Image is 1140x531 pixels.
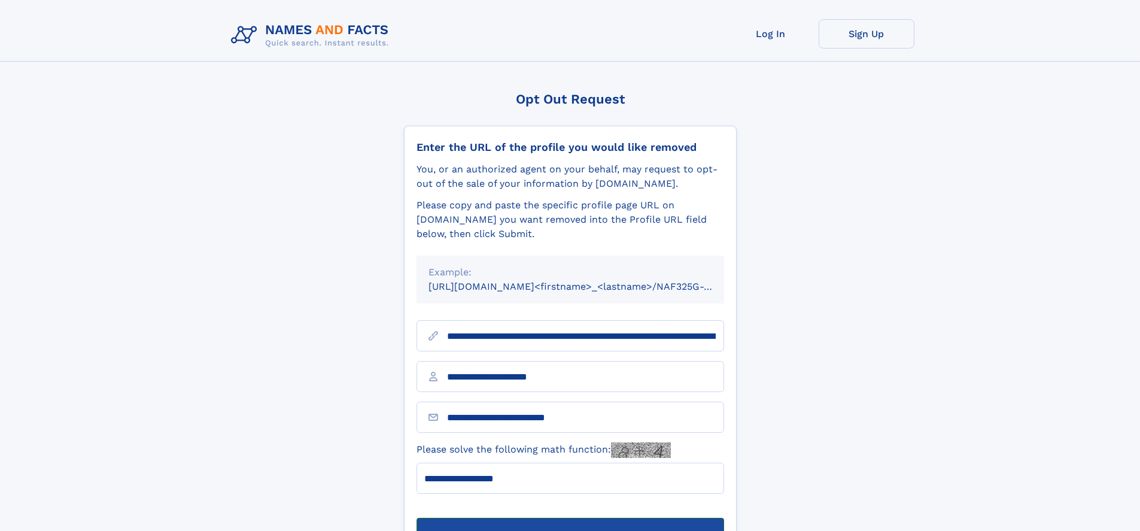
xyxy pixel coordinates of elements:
[428,265,712,280] div: Example:
[723,19,819,48] a: Log In
[417,442,671,458] label: Please solve the following math function:
[417,141,724,154] div: Enter the URL of the profile you would like removed
[404,92,737,107] div: Opt Out Request
[417,198,724,241] div: Please copy and paste the specific profile page URL on [DOMAIN_NAME] you want removed into the Pr...
[819,19,914,48] a: Sign Up
[428,281,747,292] small: [URL][DOMAIN_NAME]<firstname>_<lastname>/NAF325G-xxxxxxxx
[417,162,724,191] div: You, or an authorized agent on your behalf, may request to opt-out of the sale of your informatio...
[226,19,399,51] img: Logo Names and Facts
